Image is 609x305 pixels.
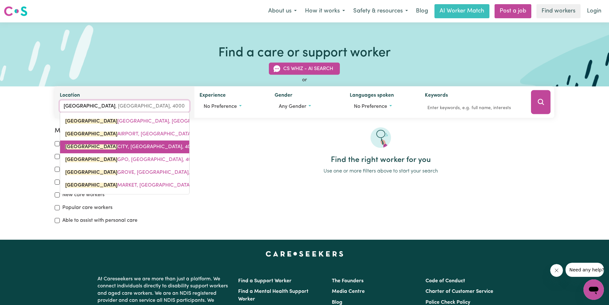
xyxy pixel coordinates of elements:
[62,217,137,224] label: Able to assist with personal care
[332,289,365,294] a: Media Centre
[65,144,117,149] mark: [GEOGRAPHIC_DATA]
[55,127,199,135] h2: More filters:
[65,144,197,149] span: CITY, [GEOGRAPHIC_DATA], 4000
[218,45,391,61] h1: Find a care or support worker
[264,4,301,18] button: About us
[350,100,415,113] button: Worker language preferences
[204,104,237,109] span: No preference
[65,119,117,124] mark: [GEOGRAPHIC_DATA]
[65,157,117,162] mark: [GEOGRAPHIC_DATA]
[275,100,340,113] button: Worker gender preference
[301,4,349,18] button: How it works
[354,104,387,109] span: No preference
[238,289,308,302] a: Find a Mental Health Support Worker
[426,289,493,294] a: Charter of Customer Service
[434,4,489,18] a: AI Worker Match
[332,278,363,284] a: The Founders
[550,264,563,277] iframe: Close message
[495,4,531,18] a: Post a job
[4,5,27,17] img: Careseekers logo
[269,63,340,75] button: CS Whiz - AI Search
[62,204,113,212] label: Popular care workers
[65,132,117,137] mark: [GEOGRAPHIC_DATA]
[62,191,105,199] label: New care workers
[65,132,207,137] span: AIRPORT, [GEOGRAPHIC_DATA], 4008
[4,4,39,10] span: Need any help?
[65,119,238,124] span: [GEOGRAPHIC_DATA], [GEOGRAPHIC_DATA], 4000
[531,90,550,114] button: Search
[349,4,412,18] button: Safety & resources
[60,92,80,100] label: Location
[266,251,343,256] a: Careseekers home page
[207,156,554,165] h2: Find the right worker for you
[60,140,189,153] a: BRISBANE CITY, Queensland, 4000
[583,4,605,18] a: Login
[4,4,27,19] a: Careseekers logo
[60,100,190,112] input: Enter a suburb
[279,104,306,109] span: Any gender
[60,166,189,179] a: BRISBANE GROVE, New South Wales, 2580
[275,92,293,100] label: Gender
[60,128,189,140] a: BRISBANE AIRPORT, Queensland, 4008
[350,92,394,100] label: Languages spoken
[536,4,581,18] a: Find workers
[60,179,189,192] a: BRISBANE MARKET, Queensland, 4106
[412,4,432,18] a: Blog
[238,278,292,284] a: Find a Support Worker
[425,103,522,113] input: Enter keywords, e.g. full name, interests
[583,279,604,300] iframe: Button to launch messaging window
[60,112,190,195] div: menu-options
[426,300,470,305] a: Police Check Policy
[65,170,203,175] span: GROVE, [GEOGRAPHIC_DATA], 2580
[199,92,226,100] label: Experience
[426,278,465,284] a: Code of Conduct
[60,115,189,128] a: BRISBANE ADELAIDE STREET, Queensland, 4000
[65,183,117,188] mark: [GEOGRAPHIC_DATA]
[55,76,555,84] div: or
[60,153,189,166] a: BRISBANE GPO, Queensland, 4000
[65,183,204,188] span: MARKET, [GEOGRAPHIC_DATA], 4106
[425,92,448,100] label: Keywords
[207,167,554,175] p: Use one or more filters above to start your search
[566,263,604,277] iframe: Message from company
[65,157,198,162] span: GPO, [GEOGRAPHIC_DATA], 4000
[65,170,117,175] mark: [GEOGRAPHIC_DATA]
[199,100,264,113] button: Worker experience options
[332,300,342,305] a: Blog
